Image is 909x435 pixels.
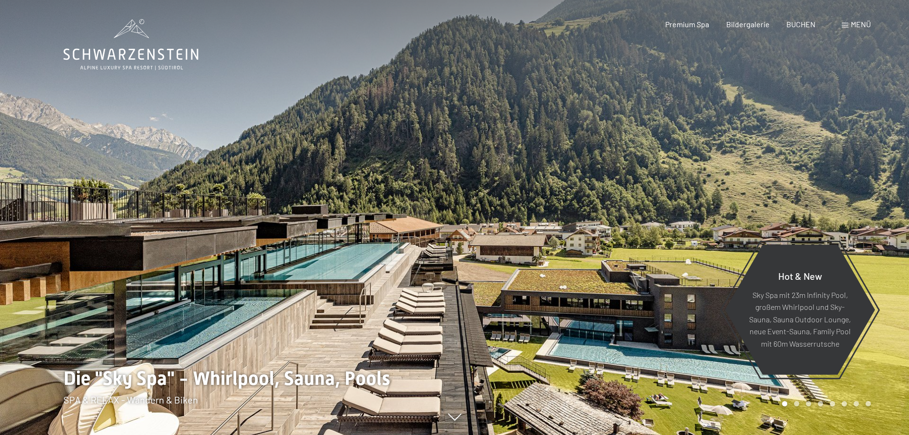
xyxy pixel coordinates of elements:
span: Hot & New [778,270,822,281]
div: Carousel Pagination [779,401,871,406]
div: Carousel Page 5 [830,401,835,406]
div: Carousel Page 7 [854,401,859,406]
span: Menü [851,20,871,29]
a: Hot & New Sky Spa mit 23m Infinity Pool, großem Whirlpool und Sky-Sauna, Sauna Outdoor Lounge, ne... [724,244,876,375]
p: Sky Spa mit 23m Infinity Pool, großem Whirlpool und Sky-Sauna, Sauna Outdoor Lounge, neue Event-S... [748,288,852,350]
div: Carousel Page 3 [806,401,811,406]
div: Carousel Page 1 (Current Slide) [782,401,787,406]
div: Carousel Page 2 [794,401,799,406]
a: Premium Spa [665,20,709,29]
div: Carousel Page 4 [818,401,823,406]
div: Carousel Page 6 [842,401,847,406]
a: Bildergalerie [726,20,770,29]
a: BUCHEN [786,20,815,29]
div: Carousel Page 8 [866,401,871,406]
